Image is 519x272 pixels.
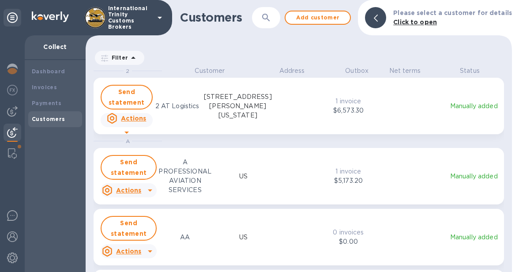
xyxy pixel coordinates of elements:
[109,157,149,178] span: Send statement
[32,11,69,22] img: Logo
[108,5,152,30] p: International Trinity Customs Brokers
[275,228,422,237] p: 0 invoices
[101,216,157,241] button: Send statement
[101,85,153,110] button: Send statement
[126,138,130,144] span: A
[449,233,499,242] p: Manually added
[275,106,422,115] p: $6,573.30
[387,66,421,76] p: Net terms
[239,233,248,242] p: US
[32,84,57,91] b: Invoices
[116,187,141,194] u: Actions
[126,68,129,74] span: 2
[293,12,343,23] span: Add customer
[121,115,146,122] u: Actions
[275,237,422,246] p: $0.00
[116,248,141,255] u: Actions
[101,155,157,180] button: Send statement
[285,11,351,25] button: Add customer
[449,172,499,181] p: Manually added
[176,66,244,76] p: Customer
[275,97,422,106] p: 1 invoice
[239,172,248,181] p: US
[108,54,128,61] p: Filter
[436,66,504,76] p: Status
[4,9,21,26] div: Unpin categories
[94,78,504,134] button: Send statementActions2 AT Logistics[STREET_ADDRESS][PERSON_NAME][US_STATE]1 invoice$6,573.30Manua...
[94,148,504,204] button: Send statementActionsA PROFESSIONAL AVIATION SERVICESUS1 invoice$5,173.20Manually added
[32,116,65,122] b: Customers
[204,92,272,120] p: [STREET_ADDRESS][PERSON_NAME][US_STATE]
[109,87,145,108] span: Send statement
[109,218,149,239] span: Send statement
[32,42,79,51] p: Collect
[155,102,199,111] p: 2 AT Logistics
[94,66,512,272] div: grid
[275,176,422,185] p: $5,173.20
[180,11,252,25] h1: Customers
[275,167,422,176] p: 1 invoice
[32,68,65,75] b: Dashboard
[157,158,213,195] p: A PROFESSIONAL AVIATION SERVICES
[94,209,504,265] button: Send statementActionsAAUS0 invoices$0.00Manually added
[258,66,326,76] p: Address
[449,102,499,111] p: Manually added
[393,19,437,26] b: Click to open
[7,85,18,95] img: Foreign exchange
[180,233,190,242] p: AA
[32,100,61,106] b: Payments
[340,66,374,76] p: Outbox
[393,9,512,16] b: Please select a customer for details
